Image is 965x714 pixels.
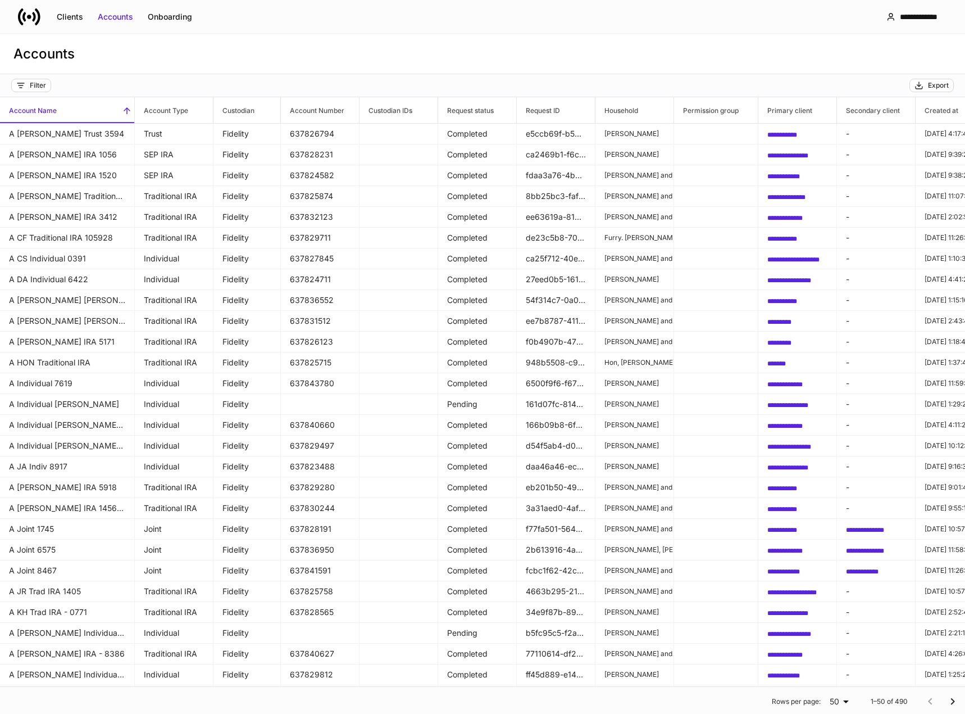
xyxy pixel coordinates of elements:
[517,97,595,123] span: Request ID
[846,211,906,223] p: -
[758,228,837,248] td: e5d80d1e-32e9-46da-bb9d-a854d92b1a07
[517,561,595,581] td: fcbc1f62-42cd-4d7f-b735-3e2f6d5801a9
[213,105,254,116] h6: Custodian
[135,97,213,123] span: Account Type
[758,623,837,644] td: bd68a1a2-0a4f-4167-a0cc-96a566b154f3
[758,353,837,373] td: 8107047a-4755-42a4-be09-32aeedb5c7cf
[438,581,517,602] td: Completed
[13,45,75,63] h3: Accounts
[846,149,906,160] p: -
[281,581,359,602] td: 637825758
[604,525,664,534] p: [PERSON_NAME] and [PERSON_NAME]
[846,336,906,347] p: -
[846,170,906,181] p: -
[213,290,281,311] td: Fidelity
[438,311,517,332] td: Completed
[213,311,281,332] td: Fidelity
[135,477,213,498] td: Traditional IRA
[57,11,83,22] div: Clients
[517,581,595,602] td: 4663b295-21a3-4442-9a66-af5c6726f1a0
[871,697,908,706] p: 1–50 of 490
[909,79,954,92] button: Export
[438,353,517,373] td: Completed
[846,482,906,493] p: -
[438,415,517,436] td: Completed
[213,436,281,457] td: Fidelity
[758,311,837,332] td: 8774b6dd-8938-4076-a01b-4c8442e3215e
[758,269,837,290] td: 812fe394-f3dc-42a5-a949-033d4e0349df
[213,602,281,623] td: Fidelity
[281,373,359,394] td: 637843780
[281,105,344,116] h6: Account Number
[213,353,281,373] td: Fidelity
[135,498,213,519] td: Traditional IRA
[674,105,739,116] h6: Permission group
[135,457,213,477] td: Individual
[213,561,281,581] td: Fidelity
[604,129,664,138] p: [PERSON_NAME]
[517,498,595,519] td: 3a31aed0-4af0-4597-9006-4e40dd4e6dc8
[135,394,213,415] td: Individual
[758,248,837,269] td: a80566a5-dbeb-4cda-855b-c9fd8e51f265
[438,290,517,311] td: Completed
[758,144,837,165] td: 86c2e1a4-4d9d-4fec-aae4-331033b899bd
[438,561,517,581] td: Completed
[604,608,664,617] p: [PERSON_NAME]
[213,581,281,602] td: Fidelity
[281,665,359,685] td: 637829812
[438,498,517,519] td: Completed
[281,311,359,332] td: 637831512
[438,457,517,477] td: Completed
[281,269,359,290] td: 637824711
[213,623,281,644] td: Fidelity
[438,207,517,228] td: Completed
[517,685,595,706] td: 9f030bfa-f6c7-4d09-8bad-c9e23930c84f
[604,254,664,263] p: [PERSON_NAME] and [PERSON_NAME]
[517,540,595,561] td: 2b613916-4aa8-4837-bad4-f3214662183f
[438,186,517,207] td: Completed
[135,602,213,623] td: Traditional IRA
[135,685,213,706] td: Traditional IRA
[135,519,213,540] td: Joint
[846,440,906,451] p: -
[604,629,664,638] p: [PERSON_NAME]
[135,290,213,311] td: Traditional IRA
[438,144,517,165] td: Completed
[604,192,664,201] p: [PERSON_NAME] and [PERSON_NAME]
[517,394,595,415] td: 161d07fc-8146-4b47-ba92-929a411b4545
[758,685,837,706] td: dfe58ddf-a4a1-4a5f-9eb8-0a460655b484
[758,332,837,353] td: 7d06e39b-4c06-4446-9e3b-bfdcc7b16d16
[281,685,359,706] td: 637833664
[517,373,595,394] td: 6500f9f6-f672-4ba7-a4fd-dd20661e01d4
[758,519,837,540] td: 96db90a1-1a94-4661-b3cc-d8c25d4e78d1
[604,483,664,492] p: [PERSON_NAME] and [PERSON_NAME]
[135,332,213,353] td: Traditional IRA
[517,332,595,353] td: f0b4907b-472b-4f55-afec-f89c8cbb64c0
[517,228,595,248] td: de23c5b8-7004-46e8-aa9b-ff1c4ab888b9
[135,353,213,373] td: Traditional IRA
[758,457,837,477] td: dcaa0a13-5c11-41b1-bab5-5b24b2b539af
[517,665,595,685] td: ff45d889-e146-4cb2-9f24-ec40f237aa7e
[438,97,516,123] span: Request status
[846,419,906,431] p: -
[604,504,664,513] p: [PERSON_NAME] and [PERSON_NAME]
[758,415,837,436] td: 682d12ba-480b-414e-a312-723986e8e1f5
[135,144,213,165] td: SEP IRA
[281,353,359,373] td: 637825715
[846,648,906,659] p: -
[281,540,359,561] td: 637836950
[758,665,837,685] td: 435d5cf5-9b97-4c43-a82c-7d16ffa13f43
[604,566,664,575] p: [PERSON_NAME] and [PERSON_NAME]
[517,311,595,332] td: ee7b8787-4113-45a4-ba1b-38262c506143
[846,607,906,618] p: -
[517,124,595,144] td: e5ccb69f-b5d2-4e3c-b9dd-d1008a6a2783
[604,358,664,367] p: Hon, [PERSON_NAME]
[438,248,517,269] td: Completed
[281,144,359,165] td: 637828231
[281,228,359,248] td: 637829711
[438,665,517,685] td: Completed
[846,191,906,202] p: -
[135,623,213,644] td: Individual
[604,171,664,180] p: [PERSON_NAME] and [PERSON_NAME]
[281,519,359,540] td: 637828191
